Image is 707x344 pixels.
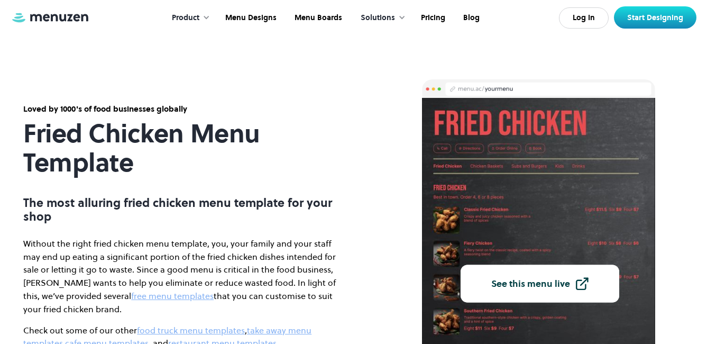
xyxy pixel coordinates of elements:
div: Product [161,2,215,34]
a: Pricing [411,2,453,34]
a: food truck menu templates [137,324,245,336]
div: Product [172,12,199,24]
a: See this menu live [461,265,619,303]
div: Solutions [361,12,395,24]
div: Loved by 1000's of food businesses globally [23,103,341,115]
a: Menu Designs [215,2,284,34]
a: Menu Boards [284,2,350,34]
p: Without the right fried chicken menu template, you, your family and your staff may end up eating ... [23,237,341,316]
h1: Fried Chicken Menu Template [23,119,341,177]
p: The most alluring fried chicken menu template for your shop [23,196,341,224]
div: Solutions [350,2,411,34]
a: Blog [453,2,488,34]
a: free menu templates [131,290,214,302]
a: Start Designing [614,6,696,29]
a: Log In [559,7,609,29]
div: See this menu live [491,279,570,288]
